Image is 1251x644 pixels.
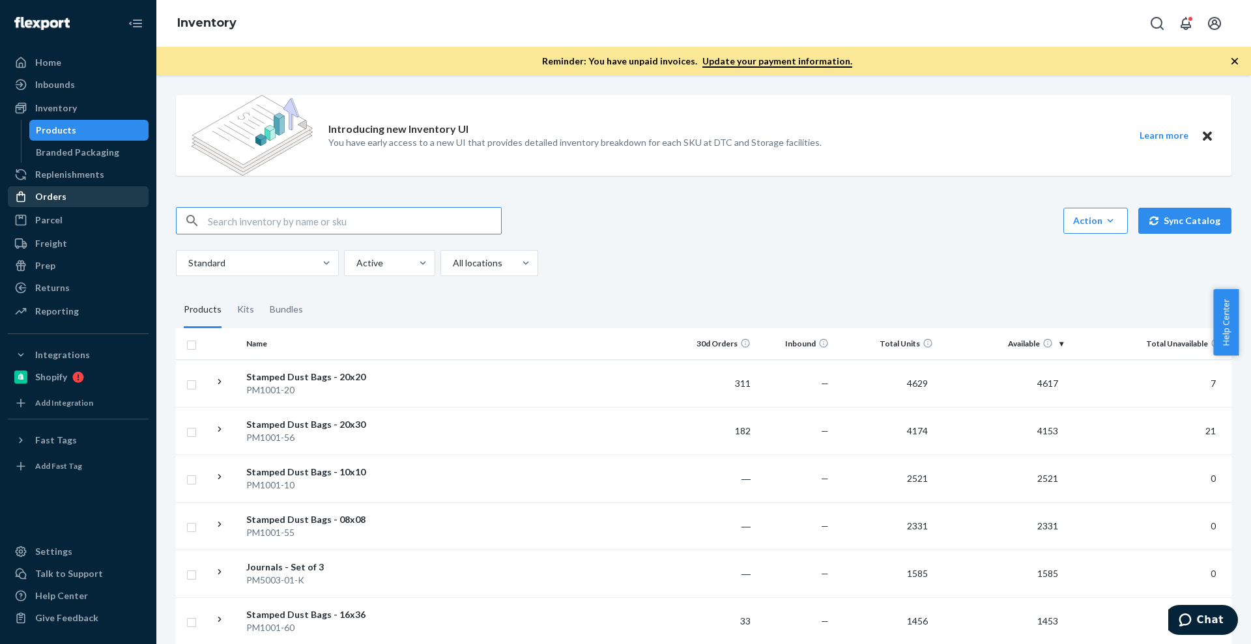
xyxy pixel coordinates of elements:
img: Flexport logo [14,17,70,30]
span: 4153 [1032,425,1063,436]
div: Replenishments [35,168,104,181]
th: Available [938,328,1069,359]
td: ― [678,550,756,597]
div: Add Integration [35,397,93,408]
button: Open account menu [1201,10,1228,36]
p: Reminder: You have unpaid invoices. [542,55,852,68]
span: 2331 [902,520,933,531]
a: Products [29,120,149,141]
div: Prep [35,259,55,272]
a: Home [8,52,149,73]
button: Talk to Support [8,563,149,584]
span: — [821,425,829,436]
div: Freight [35,237,67,250]
th: Name [241,328,388,359]
a: Returns [8,277,149,298]
span: 4617 [1032,378,1063,389]
th: Total Unavailable [1069,328,1231,359]
div: Give Feedback [35,611,98,624]
div: Products [36,124,76,137]
th: Total Units [834,328,938,359]
input: All locations [452,257,453,270]
div: Kits [237,292,254,328]
div: Branded Packaging [36,146,119,159]
a: Update your payment information. [702,55,852,68]
a: Parcel [8,210,149,231]
span: — [821,378,829,389]
button: Action [1063,208,1128,234]
div: Returns [35,281,70,294]
span: 1585 [1032,568,1063,579]
span: 1585 [902,568,933,579]
div: Add Fast Tag [35,460,82,471]
span: 2331 [1032,520,1063,531]
div: Stamped Dust Bags - 20x30 [246,418,382,431]
div: Stamped Dust Bags - 10x10 [246,466,382,479]
div: Inventory [35,102,77,115]
th: 30d Orders [678,328,756,359]
div: Help Center [35,589,88,602]
a: Orders [8,186,149,207]
div: Talk to Support [35,567,103,580]
div: Action [1073,214,1118,227]
div: PM5003-01-K [246,574,382,587]
span: 1456 [902,615,933,626]
ol: breadcrumbs [167,5,247,42]
input: Active [355,257,356,270]
span: 2521 [1032,473,1063,484]
img: new-reports-banner-icon.82668bd98b6a51aee86340f2a7b77ae3.png [192,95,313,176]
div: Bundles [270,292,303,328]
th: Inbound [756,328,834,359]
td: ― [678,502,756,550]
span: 4174 [902,425,933,436]
div: Stamped Dust Bags - 08x08 [246,513,382,526]
a: Add Integration [8,393,149,413]
span: 0 [1205,520,1221,531]
span: 2521 [902,473,933,484]
button: Close [1199,128,1216,144]
span: — [821,520,829,531]
div: Shopify [35,371,67,384]
div: PM1001-10 [246,479,382,492]
button: Close Navigation [122,10,149,36]
span: — [821,615,829,626]
input: Search inventory by name or sku [208,208,501,234]
div: Products [184,292,222,328]
button: Open notifications [1173,10,1199,36]
td: 182 [678,407,756,455]
div: Journals - Set of 3 [246,561,382,574]
div: PM1001-60 [246,621,382,634]
div: Reporting [35,305,79,318]
span: 4629 [902,378,933,389]
div: Home [35,56,61,69]
span: 7 [1205,378,1221,389]
div: PM1001-56 [246,431,382,444]
a: Shopify [8,367,149,387]
button: Sync Catalog [1138,208,1231,234]
iframe: Opens a widget where you can chat to one of our agents [1168,605,1238,637]
div: Settings [35,545,72,558]
div: Fast Tags [35,434,77,447]
button: Learn more [1131,128,1196,144]
div: PM1001-55 [246,526,382,539]
a: Branded Packaging [29,142,149,163]
a: Add Fast Tag [8,456,149,477]
span: 21 [1200,425,1221,436]
div: Integrations [35,348,90,361]
a: Settings [8,541,149,562]
div: Orders [35,190,66,203]
a: Replenishments [8,164,149,185]
div: PM1001-20 [246,384,382,397]
div: Stamped Dust Bags - 20x20 [246,371,382,384]
span: 0 [1205,473,1221,484]
span: Help Center [1213,289,1239,356]
input: Standard [187,257,188,270]
a: Inventory [8,98,149,119]
button: Give Feedback [8,608,149,628]
span: 0 [1205,568,1221,579]
button: Fast Tags [8,430,149,451]
span: — [821,473,829,484]
td: 311 [678,359,756,407]
a: Reporting [8,301,149,322]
